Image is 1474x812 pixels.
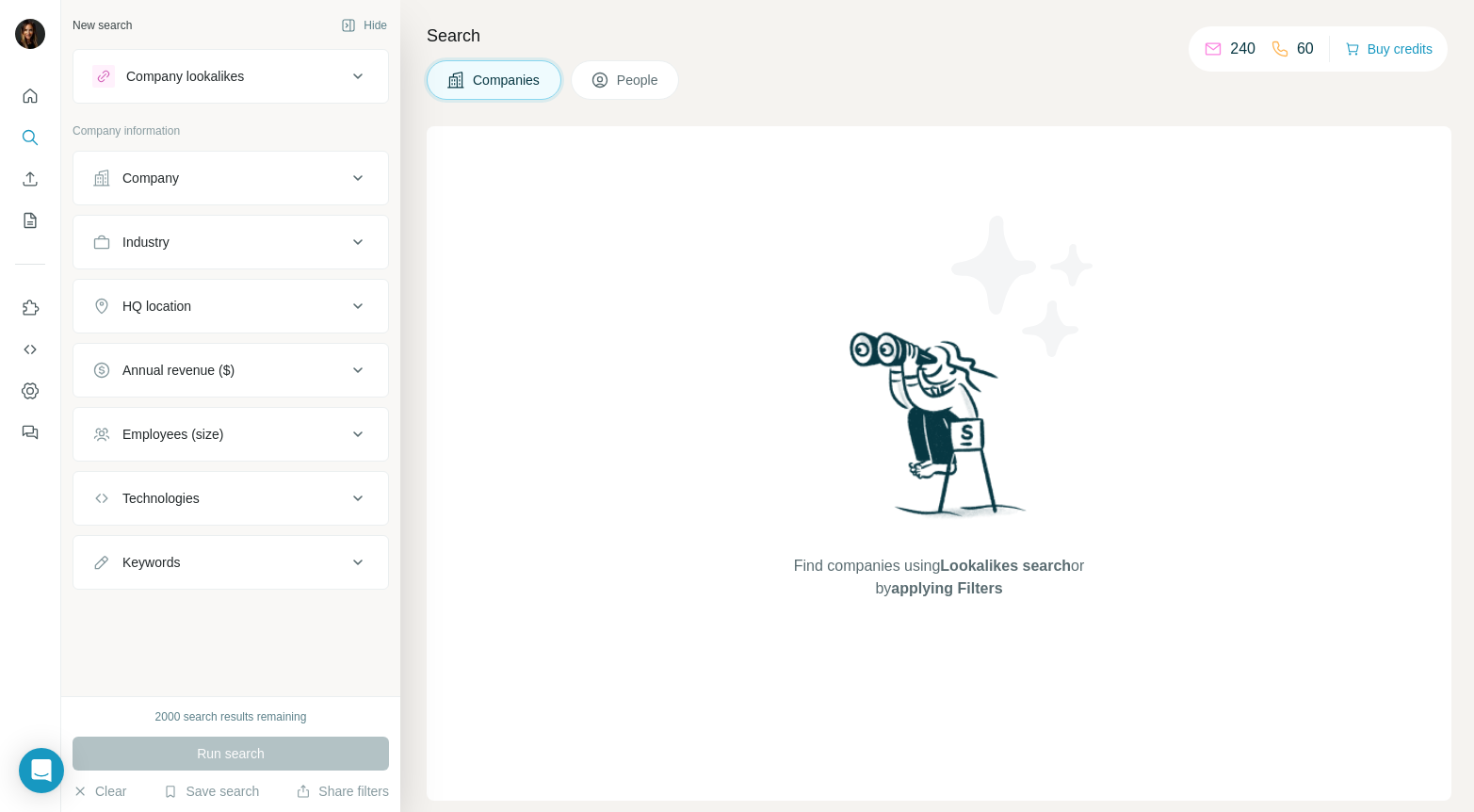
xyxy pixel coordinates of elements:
[15,291,45,325] button: Use Surfe on LinkedIn
[155,708,307,725] div: 2000 search results remaining
[73,476,388,521] button: Technologies
[15,415,45,449] button: Feedback
[939,202,1109,371] img: Surfe Illustration - Stars
[126,67,244,86] div: Company lookalikes
[122,169,179,187] div: Company
[15,374,45,408] button: Dashboard
[73,219,388,265] button: Industry
[841,327,1037,537] img: Surfe Illustration - Woman searching with binoculars
[15,203,45,237] button: My lists
[73,782,126,801] button: Clear
[73,122,389,139] p: Company information
[73,348,388,393] button: Annual revenue ($)
[73,540,388,585] button: Keywords
[1230,38,1255,60] p: 240
[617,71,660,89] span: People
[122,489,200,508] div: Technologies
[122,297,191,316] div: HQ location
[122,361,235,380] div: Annual revenue ($)
[15,121,45,154] button: Search
[473,71,542,89] span: Companies
[1297,38,1314,60] p: 60
[1345,36,1433,62] button: Buy credits
[788,555,1090,600] span: Find companies using or by
[15,162,45,196] button: Enrich CSV
[427,23,1451,49] h4: Search
[73,412,388,457] button: Employees (size)
[122,425,223,444] div: Employees (size)
[891,580,1002,596] span: applying Filters
[328,11,400,40] button: Hide
[15,333,45,366] button: Use Surfe API
[122,553,180,572] div: Keywords
[73,284,388,329] button: HQ location
[163,782,259,801] button: Save search
[73,155,388,201] button: Company
[15,79,45,113] button: Quick start
[15,19,45,49] img: Avatar
[940,558,1071,574] span: Lookalikes search
[73,54,388,99] button: Company lookalikes
[73,17,132,34] div: New search
[19,748,64,793] div: Open Intercom Messenger
[296,782,389,801] button: Share filters
[122,233,170,252] div: Industry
